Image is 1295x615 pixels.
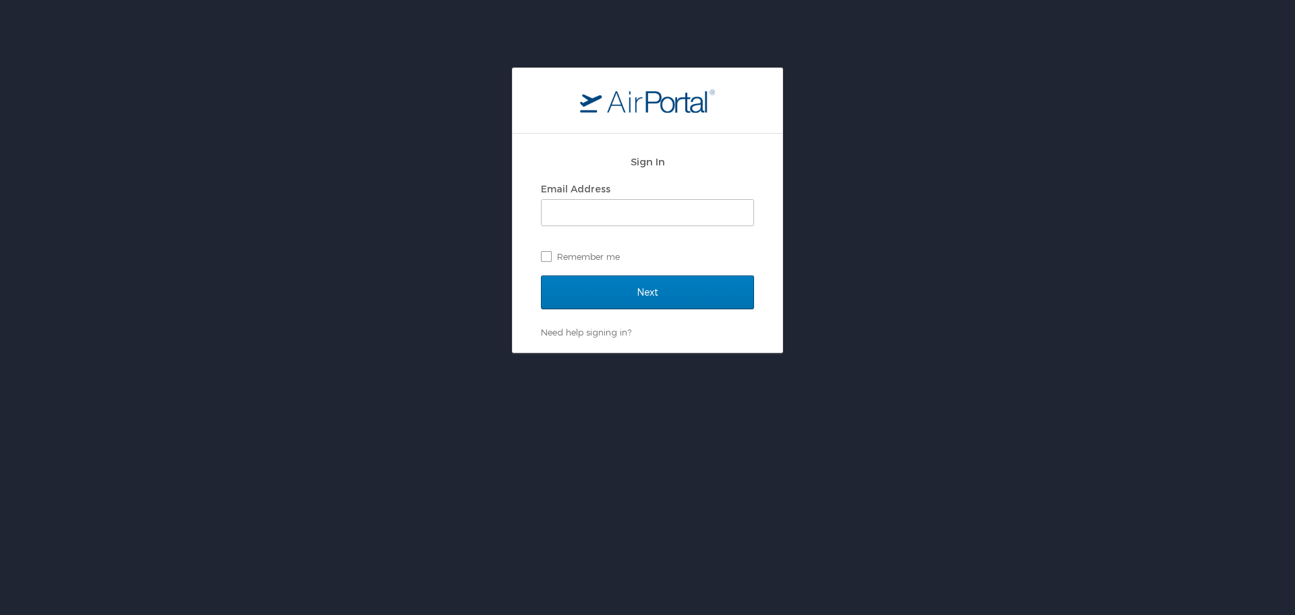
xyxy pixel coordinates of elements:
input: Next [541,275,754,309]
h2: Sign In [541,154,754,169]
a: Need help signing in? [541,327,631,338]
label: Email Address [541,183,610,194]
label: Remember me [541,246,754,267]
img: logo [580,88,715,113]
